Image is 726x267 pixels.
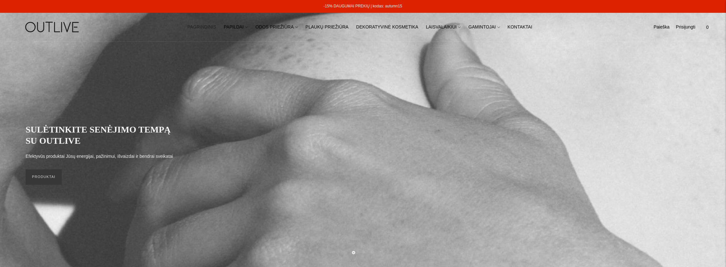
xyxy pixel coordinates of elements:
button: Move carousel to slide 3 [371,250,374,254]
img: OUTLIVE [13,16,93,38]
a: GAMINTOJAI [468,20,500,34]
a: DEKORATYVINĖ KOSMETIKA [356,20,418,34]
p: Efektyvūs produktai Jūsų energijai, pažinimui, išvaizdai ir bendrai sveikatai [26,153,173,160]
h2: SULĖTINKITE SENĖJIMO TEMPĄ SU OUTLIVE [26,124,179,146]
a: PAPILDAI [224,20,248,34]
a: KONTAKTAI [508,20,532,34]
a: 0 [702,20,713,34]
a: PLAUKŲ PRIEŽIŪRA [306,20,349,34]
a: -15% DAUGUMAI PREKIŲ | kodas: autumn15 [324,4,402,8]
a: PRODUKTAI [26,169,62,185]
button: Move carousel to slide 2 [362,250,365,254]
a: Paieška [653,20,669,34]
span: 0 [703,23,712,32]
a: Prisijungti [676,20,695,34]
button: Move carousel to slide 1 [352,251,355,254]
a: PAGRINDINIS [187,20,216,34]
a: ODOS PRIEŽIŪRA [255,20,298,34]
a: LAISVALAIKIUI [426,20,461,34]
